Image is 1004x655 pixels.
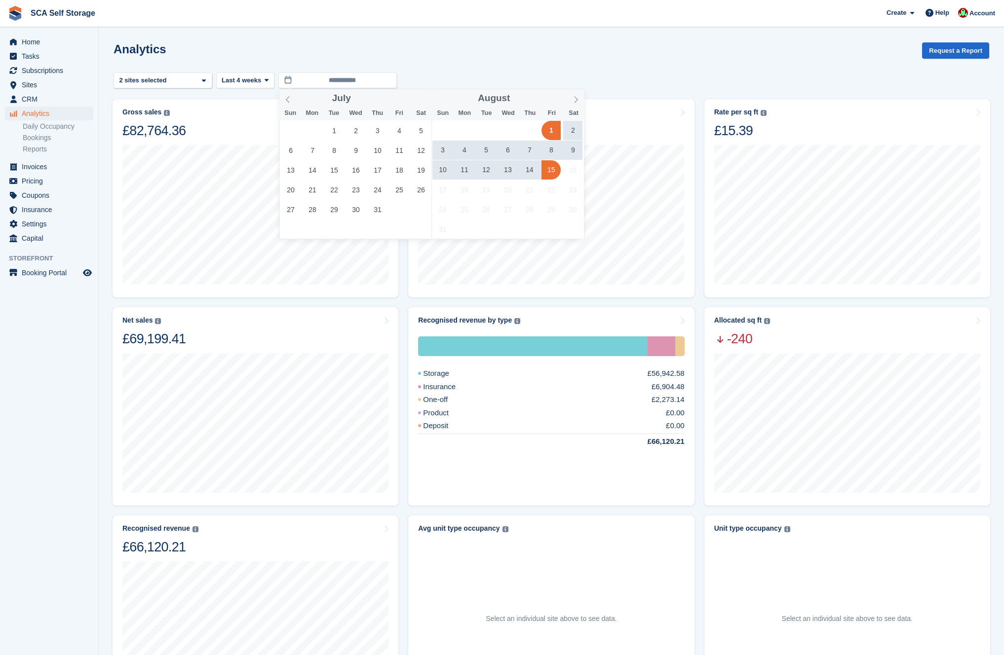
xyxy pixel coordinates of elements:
span: Sun [432,110,454,116]
button: Request a Report [922,42,989,59]
div: £66,120.21 [624,436,685,447]
p: Select an individual site above to see data. [782,614,913,624]
span: Coupons [22,188,81,202]
span: July 11, 2025 [389,141,409,160]
span: July 28, 2025 [303,200,322,219]
div: Avg unit type occupancy [418,524,500,533]
div: Recognised revenue [122,524,190,533]
img: icon-info-grey-7440780725fd019a000dd9b08b2336e03edf1995a4989e88bcd33f0948082b44.svg [514,318,520,324]
img: icon-info-grey-7440780725fd019a000dd9b08b2336e03edf1995a4989e88bcd33f0948082b44.svg [764,318,770,324]
a: menu [5,49,93,63]
div: £66,120.21 [122,539,198,555]
span: Tasks [22,49,81,63]
span: Last 4 weeks [222,75,261,85]
span: August 10, 2025 [433,160,453,180]
span: August 15, 2025 [541,160,561,180]
span: August 6, 2025 [498,141,517,160]
span: August 19, 2025 [476,180,496,199]
a: Bookings [23,133,93,143]
div: Storage [418,336,647,356]
img: icon-info-grey-7440780725fd019a000dd9b08b2336e03edf1995a4989e88bcd33f0948082b44.svg [784,526,790,532]
span: August 12, 2025 [476,160,496,180]
a: menu [5,107,93,120]
span: Sat [563,110,584,116]
span: July 24, 2025 [368,180,387,199]
span: August 17, 2025 [433,180,453,199]
span: August 26, 2025 [476,200,496,219]
div: £56,942.58 [648,368,685,379]
span: Wed [345,110,367,116]
span: Wed [498,110,519,116]
img: icon-info-grey-7440780725fd019a000dd9b08b2336e03edf1995a4989e88bcd33f0948082b44.svg [193,526,198,532]
a: menu [5,203,93,217]
span: July 12, 2025 [411,141,430,160]
span: August 28, 2025 [520,200,539,219]
span: July 9, 2025 [347,141,366,160]
a: Preview store [81,267,93,279]
span: Tue [475,110,497,116]
div: £6,904.48 [652,381,685,393]
span: -240 [714,330,770,347]
span: July 19, 2025 [411,160,430,180]
span: Insurance [22,203,81,217]
span: August 30, 2025 [563,200,582,219]
span: July 29, 2025 [325,200,344,219]
span: Booking Portal [22,266,81,280]
span: August 24, 2025 [433,200,453,219]
span: Thu [367,110,388,116]
span: Tue [323,110,345,116]
span: July 31, 2025 [368,200,387,219]
a: menu [5,174,93,188]
span: Create [887,8,906,18]
a: menu [5,78,93,92]
span: Sun [279,110,301,116]
span: July 27, 2025 [281,200,301,219]
span: July 14, 2025 [303,160,322,180]
span: August 18, 2025 [455,180,474,199]
span: Account [969,8,995,18]
span: July 18, 2025 [389,160,409,180]
img: stora-icon-8386f47178a22dfd0bd8f6a31ec36ba5ce8667c1dd55bd0f319d3a0aa187defe.svg [8,6,23,21]
img: Dale Chapman [958,8,968,18]
span: Storefront [9,254,98,263]
span: July 25, 2025 [389,180,409,199]
span: August 27, 2025 [498,200,517,219]
span: August 4, 2025 [455,141,474,160]
span: July 17, 2025 [368,160,387,180]
span: August [478,94,510,103]
a: menu [5,64,93,77]
span: July 22, 2025 [325,180,344,199]
span: August 9, 2025 [563,141,582,160]
div: Insurance [648,336,675,356]
div: Gross sales [122,108,161,116]
input: Year [351,93,382,104]
span: August 21, 2025 [520,180,539,199]
p: Select an individual site above to see data. [486,614,617,624]
div: Deposit [418,420,472,432]
a: SCA Self Storage [27,5,99,21]
span: July [332,94,351,103]
div: Rate per sq ft [714,108,758,116]
span: July 8, 2025 [325,141,344,160]
div: £82,764.36 [122,122,186,139]
span: August 22, 2025 [541,180,561,199]
a: menu [5,266,93,280]
span: Capital [22,231,81,245]
span: CRM [22,92,81,106]
div: Recognised revenue by type [418,316,512,325]
span: July 3, 2025 [368,121,387,140]
span: July 7, 2025 [303,141,322,160]
span: August 1, 2025 [541,121,561,140]
a: menu [5,35,93,49]
span: August 2, 2025 [563,121,582,140]
span: Fri [541,110,563,116]
span: Mon [454,110,475,116]
div: One-off [675,336,685,356]
span: August 20, 2025 [498,180,517,199]
span: July 30, 2025 [347,200,366,219]
div: 2 sites selected [117,75,170,85]
a: menu [5,92,93,106]
div: Insurance [418,381,479,393]
span: July 10, 2025 [368,141,387,160]
span: Sites [22,78,81,92]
